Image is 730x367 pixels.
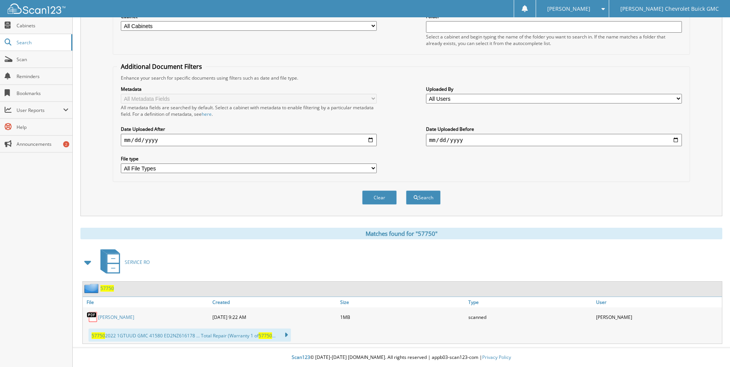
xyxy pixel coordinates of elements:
label: Date Uploaded Before [426,126,682,132]
span: Search [17,39,67,46]
img: PDF.png [87,311,98,323]
div: Select a cabinet and begin typing the name of the folder you want to search in. If the name match... [426,33,682,47]
a: Privacy Policy [482,354,511,360]
a: 57750 [100,285,114,292]
a: Created [210,297,338,307]
legend: Additional Document Filters [117,62,206,71]
span: Cabinets [17,22,68,29]
span: [PERSON_NAME] Chevrolet Buick GMC [620,7,719,11]
div: [PERSON_NAME] [594,309,722,325]
div: [DATE] 9:22 AM [210,309,338,325]
span: 57750 [259,332,272,339]
a: User [594,297,722,307]
button: Search [406,190,441,205]
input: end [426,134,682,146]
div: All metadata fields are searched by default. Select a cabinet with metadata to enable filtering b... [121,104,377,117]
span: Bookmarks [17,90,68,97]
span: [PERSON_NAME] [547,7,590,11]
span: SERVICE RO [125,259,150,265]
div: © [DATE]-[DATE] [DOMAIN_NAME]. All rights reserved | appb03-scan123-com | [73,348,730,367]
span: Help [17,124,68,130]
span: User Reports [17,107,63,113]
a: [PERSON_NAME] [98,314,134,320]
div: Enhance your search for specific documents using filters such as date and file type. [117,75,685,81]
label: Uploaded By [426,86,682,92]
label: Metadata [121,86,377,92]
a: Type [466,297,594,307]
span: Scan123 [292,354,310,360]
span: Reminders [17,73,68,80]
span: Announcements [17,141,68,147]
a: SERVICE RO [96,247,150,277]
a: Size [338,297,466,307]
label: Date Uploaded After [121,126,377,132]
div: 1MB [338,309,466,325]
span: Scan [17,56,68,63]
img: scan123-logo-white.svg [8,3,65,14]
span: 57750 [92,332,105,339]
button: Clear [362,190,397,205]
div: 2022 1GTUUD GMC 41580 ED2NZ616178 ... Total Repair (Warranty 1 of ... [89,329,291,342]
div: scanned [466,309,594,325]
a: File [83,297,210,307]
div: Matches found for "57750" [80,228,722,239]
input: start [121,134,377,146]
img: folder2.png [84,284,100,293]
a: here [202,111,212,117]
div: 2 [63,141,69,147]
label: File type [121,155,377,162]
